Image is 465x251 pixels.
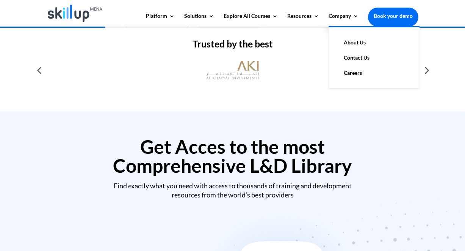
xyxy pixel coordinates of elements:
[146,13,175,26] a: Platform
[287,13,319,26] a: Resources
[47,137,419,179] h2: Get Acces to the most Comprehensive L&D Library
[206,57,259,84] img: al khayyat investments logo
[47,39,419,52] h2: Trusted by the best
[368,8,418,24] a: Book your demo
[329,13,359,26] a: Company
[184,13,214,26] a: Solutions
[336,65,412,81] a: Careers
[336,35,412,50] a: About Us
[47,182,419,199] div: Find exactly what you need with access to thousands of training and development resources from th...
[224,13,278,26] a: Explore All Courses
[336,50,412,65] a: Contact Us
[335,169,465,251] iframe: Chat Widget
[48,5,103,22] img: Skillup Mena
